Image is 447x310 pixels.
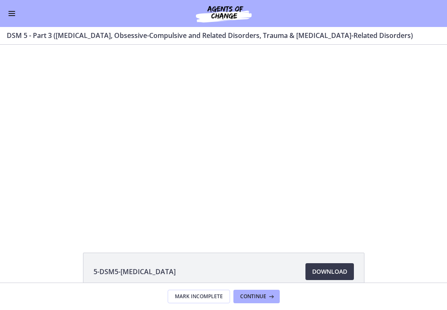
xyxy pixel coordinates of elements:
[173,3,274,24] img: Agents of Change Social Work Test Prep
[175,293,223,300] span: Mark Incomplete
[7,8,17,19] button: Enable menu
[233,290,280,303] button: Continue
[305,263,354,280] a: Download
[240,293,266,300] span: Continue
[7,30,430,40] h3: DSM 5 - Part 3 ([MEDICAL_DATA], Obsessive-Compulsive and Related Disorders, Trauma & [MEDICAL_DAT...
[312,267,347,277] span: Download
[168,290,230,303] button: Mark Incomplete
[94,267,176,277] span: 5-DSM5-[MEDICAL_DATA]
